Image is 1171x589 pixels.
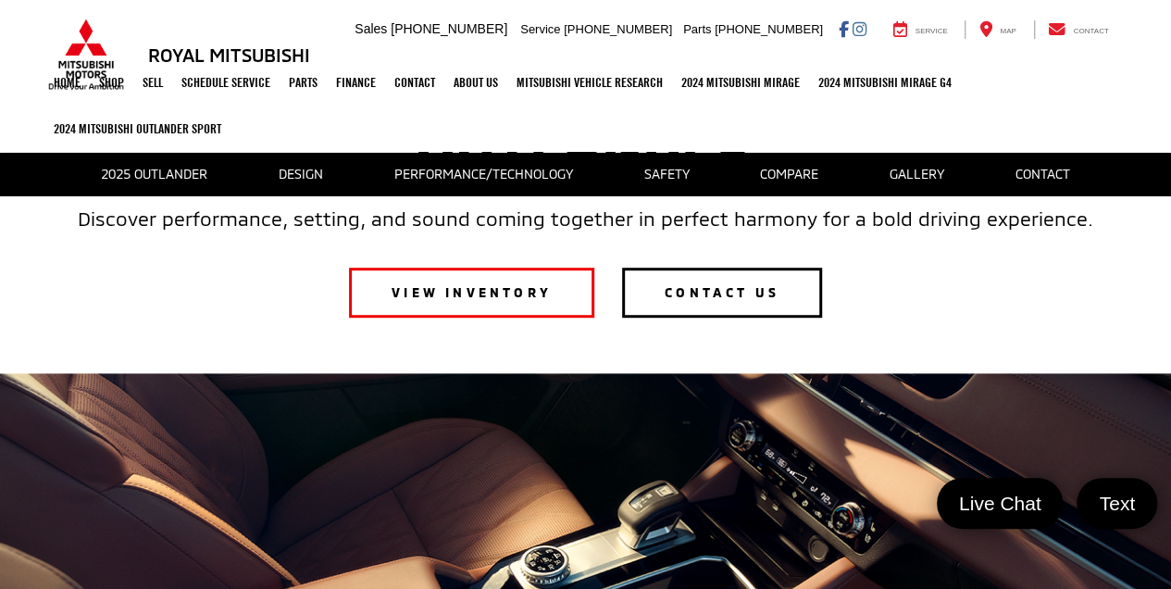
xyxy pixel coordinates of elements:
span: [PHONE_NUMBER] [564,22,672,36]
span: Service [520,22,560,36]
a: Home [44,59,90,106]
a: Map [965,20,1029,39]
a: About Us [444,59,507,106]
a: Design [265,156,337,195]
span: Parts [683,22,711,36]
a: Instagram: Click to visit our Instagram page [853,21,866,36]
a: Parts: Opens in a new tab [280,59,327,106]
a: Schedule Service: Opens in a new tab [172,59,280,106]
a: Contact [385,59,444,106]
a: 2025 Outlander [87,156,221,195]
h3: Royal Mitsubishi [148,44,310,65]
a: Live Chat [937,478,1064,529]
a: Service [879,20,962,39]
span: [PHONE_NUMBER] [715,22,823,36]
a: GALLERY [876,156,958,195]
a: Contact Us [622,268,822,318]
a: Text [1077,478,1157,529]
span: Map [1000,27,1015,35]
span: Text [1090,491,1144,516]
a: Shop [90,59,133,106]
a: Facebook: Click to visit our Facebook page [839,21,849,36]
a: Sell [133,59,172,106]
a: COMPARE [746,156,832,195]
a: Mitsubishi Vehicle Research [507,59,672,106]
span: Service [916,27,948,35]
div: Discover performance, setting, and sound coming together in perfect harmony for a bold driving ex... [78,207,1093,231]
a: 2024 Mitsubishi Mirage [672,59,809,106]
a: SAFETY [629,156,703,195]
a: PERFORMANCE/TECHNOLOGY [380,156,587,195]
a: Finance [327,59,385,106]
span: Live Chat [950,491,1051,516]
a: 2024 Mitsubishi Mirage G4 [809,59,961,106]
span: Sales [355,21,387,36]
a: 2024 Mitsubishi Outlander SPORT [44,106,230,152]
a: CONTACT [1002,156,1084,195]
a: Contact [1034,20,1123,39]
span: Contact [1073,27,1108,35]
a: VIEW INVENTORY [349,268,594,318]
img: Mitsubishi [44,19,128,91]
span: [PHONE_NUMBER] [391,21,507,36]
